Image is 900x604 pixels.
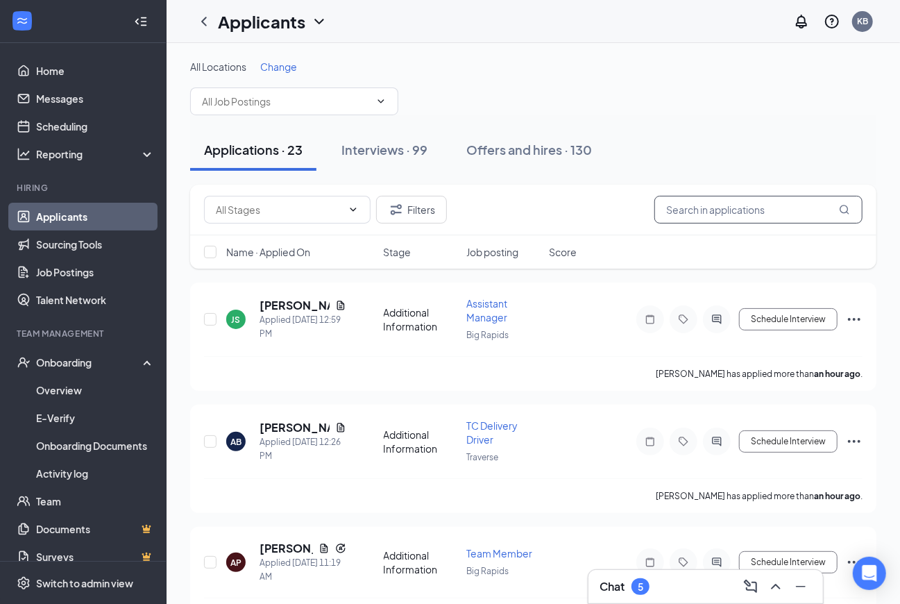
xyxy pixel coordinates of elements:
[36,355,143,369] div: Onboarding
[824,13,840,30] svg: QuestionInfo
[36,460,155,487] a: Activity log
[466,419,518,446] span: TC Delivery Driver
[466,297,507,324] span: Assistant Manager
[230,557,241,569] div: AP
[232,314,241,326] div: JS
[17,328,152,339] div: Team Management
[335,422,346,433] svg: Document
[739,430,838,453] button: Schedule Interview
[134,15,148,28] svg: Collapse
[260,420,330,435] h5: [PERSON_NAME]
[348,204,359,215] svg: ChevronDown
[260,556,346,584] div: Applied [DATE] 11:19 AM
[675,314,692,325] svg: Tag
[466,245,518,259] span: Job posting
[36,85,155,112] a: Messages
[853,557,886,590] div: Open Intercom Messenger
[376,196,447,224] button: Filter Filters
[739,308,838,330] button: Schedule Interview
[466,141,592,158] div: Offers and hires · 130
[654,196,863,224] input: Search in applications
[742,578,759,595] svg: ComposeMessage
[17,355,31,369] svg: UserCheck
[202,94,370,109] input: All Job Postings
[846,433,863,450] svg: Ellipses
[739,551,838,573] button: Schedule Interview
[790,576,812,598] button: Minimize
[311,13,328,30] svg: ChevronDown
[839,204,850,215] svg: MagnifyingGlass
[216,202,342,217] input: All Stages
[384,548,458,576] div: Additional Information
[675,436,692,447] svg: Tag
[196,13,212,30] svg: ChevronLeft
[708,557,725,568] svg: ActiveChat
[260,298,330,313] h5: [PERSON_NAME]
[36,487,155,515] a: Team
[466,330,509,340] span: Big Rapids
[226,245,310,259] span: Name · Applied On
[642,557,659,568] svg: Note
[638,581,643,593] div: 5
[36,576,133,590] div: Switch to admin view
[384,245,411,259] span: Stage
[466,566,509,576] span: Big Rapids
[708,436,725,447] svg: ActiveChat
[767,578,784,595] svg: ChevronUp
[36,112,155,140] a: Scheduling
[260,60,297,73] span: Change
[642,436,659,447] svg: Note
[260,541,313,556] h5: [PERSON_NAME]
[230,436,241,448] div: AB
[549,245,577,259] span: Score
[740,576,762,598] button: ComposeMessage
[335,300,346,311] svg: Document
[335,543,346,554] svg: Reapply
[600,579,625,594] h3: Chat
[36,258,155,286] a: Job Postings
[846,311,863,328] svg: Ellipses
[190,60,246,73] span: All Locations
[17,182,152,194] div: Hiring
[792,578,809,595] svg: Minimize
[218,10,305,33] h1: Applicants
[36,404,155,432] a: E-Verify
[341,141,427,158] div: Interviews · 99
[36,286,155,314] a: Talent Network
[36,543,155,571] a: SurveysCrown
[814,491,860,501] b: an hour ago
[466,452,498,462] span: Traverse
[36,376,155,404] a: Overview
[36,515,155,543] a: DocumentsCrown
[466,547,532,560] span: Team Member
[260,435,346,463] div: Applied [DATE] 12:26 PM
[793,13,810,30] svg: Notifications
[17,147,31,161] svg: Analysis
[384,305,458,333] div: Additional Information
[204,141,303,158] div: Applications · 23
[319,543,330,554] svg: Document
[814,369,860,379] b: an hour ago
[36,230,155,258] a: Sourcing Tools
[708,314,725,325] svg: ActiveChat
[17,576,31,590] svg: Settings
[765,576,787,598] button: ChevronUp
[36,203,155,230] a: Applicants
[675,557,692,568] svg: Tag
[384,428,458,455] div: Additional Information
[857,15,868,27] div: KB
[36,147,155,161] div: Reporting
[36,432,155,460] a: Onboarding Documents
[656,490,863,502] p: [PERSON_NAME] has applied more than .
[846,554,863,571] svg: Ellipses
[642,314,659,325] svg: Note
[656,368,863,380] p: [PERSON_NAME] has applied more than .
[388,201,405,218] svg: Filter
[36,57,155,85] a: Home
[15,14,29,28] svg: WorkstreamLogo
[260,313,346,341] div: Applied [DATE] 12:59 PM
[375,96,387,107] svg: ChevronDown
